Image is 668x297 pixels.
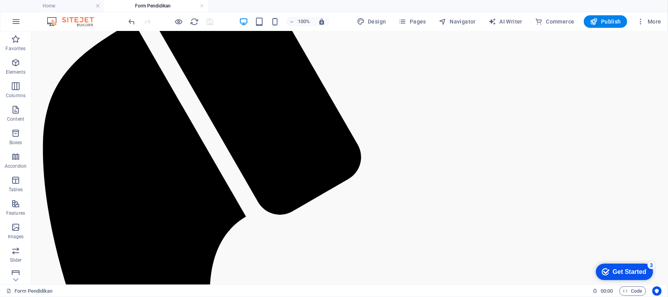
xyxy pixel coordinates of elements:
button: Code [619,286,646,296]
a: Click to cancel selection. Double-click to open Pages [6,286,53,296]
span: AI Writer [488,18,522,25]
span: Publish [590,18,621,25]
p: Tables [9,187,23,193]
button: reload [190,17,199,26]
i: On resize automatically adjust zoom level to fit chosen device. [318,18,325,25]
p: Elements [6,69,26,75]
div: 3 [56,2,64,9]
span: Design [357,18,386,25]
span: Commerce [535,18,574,25]
button: undo [127,17,137,26]
p: Accordion [5,163,27,169]
p: Columns [6,92,25,99]
button: Navigator [436,15,479,28]
p: Boxes [9,139,22,146]
span: Navigator [439,18,476,25]
p: Features [6,210,25,216]
button: 100% [286,17,314,26]
h4: Form Pendidikan [104,2,208,10]
span: Pages [399,18,426,25]
div: Get Started [21,9,55,16]
span: More [637,18,661,25]
button: More [634,15,664,28]
h6: 100% [298,17,310,26]
button: Design [354,15,389,28]
span: Code [623,286,643,296]
p: Slider [10,257,22,263]
div: Get Started 3 items remaining, 40% complete [4,4,61,20]
button: Commerce [532,15,578,28]
button: Pages [396,15,429,28]
span: : [606,288,607,294]
button: AI Writer [485,15,526,28]
span: 00 00 [601,286,613,296]
p: Content [7,116,24,122]
p: Images [8,234,24,240]
i: Undo: Change HTML (Ctrl+Z) [128,17,137,26]
button: Publish [584,15,627,28]
button: Usercentrics [652,286,662,296]
img: Editor Logo [45,17,104,26]
p: Favorites [5,45,25,52]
